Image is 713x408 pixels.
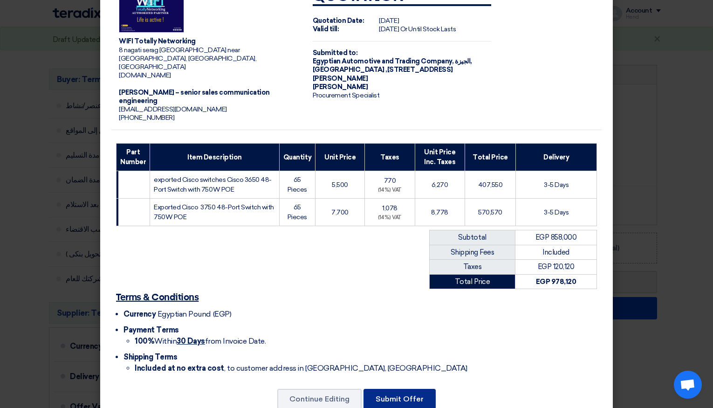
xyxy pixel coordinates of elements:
[123,310,156,318] span: Currency
[119,89,298,105] div: [PERSON_NAME] – senior sales communication engineering
[369,214,411,222] div: (14%) VAT
[430,245,515,260] td: Shipping Fees
[430,230,515,245] td: Subtotal
[538,263,575,271] span: EGP 120,120
[313,57,454,65] span: Egyptian Automotive and Trading Company,
[177,337,205,346] u: 30 Days
[119,71,171,79] span: [DOMAIN_NAME]
[313,57,472,82] span: الجيزة, [GEOGRAPHIC_DATA] ,[STREET_ADDRESS][PERSON_NAME]
[430,260,515,275] td: Taxes
[158,310,231,318] span: Egyptian Pound (EGP)
[123,353,177,361] span: Shipping Terms
[379,25,399,33] span: [DATE]
[674,371,702,399] div: Open chat
[515,230,597,245] td: EGP 858,000
[415,144,465,171] th: Unit Price Inc. Taxes
[135,337,266,346] span: Within from Invoice Date.
[432,181,448,189] span: 6,270
[117,144,150,171] th: Part Number
[288,203,307,221] span: 65 Pieces
[279,144,315,171] th: Quantity
[542,248,569,256] span: Included
[119,46,256,71] span: 8 nagati serag [GEOGRAPHIC_DATA] near [GEOGRAPHIC_DATA], [GEOGRAPHIC_DATA], [GEOGRAPHIC_DATA]
[516,144,597,171] th: Delivery
[313,83,368,91] span: [PERSON_NAME]
[331,208,349,216] span: 7,700
[430,274,515,289] td: Total Price
[544,181,569,189] span: 3-5 Days
[384,177,396,185] span: 770
[135,364,224,373] strong: Included at no extra cost
[382,204,398,212] span: 1,078
[365,144,415,171] th: Taxes
[119,37,298,46] div: WIFI Totally Networking
[135,337,154,346] strong: 100%
[465,144,516,171] th: Total Price
[119,114,174,122] span: [PHONE_NUMBER]
[478,208,502,216] span: 570,570
[313,17,364,25] strong: Quotation Date:
[135,363,597,374] li: , to customer address in [GEOGRAPHIC_DATA], [GEOGRAPHIC_DATA]
[536,277,576,286] strong: EGP 978,120
[123,325,179,334] span: Payment Terms
[150,144,280,171] th: Item Description
[154,176,272,194] span: exported Cisco switches Cisco 3650 48-Port Switch with 750W POE
[313,25,339,33] strong: Valid till:
[332,181,348,189] span: 5,500
[400,25,456,33] span: Or Until Stock Lasts
[431,208,448,216] span: 8,778
[313,91,379,99] span: Procurement Specialist
[478,181,503,189] span: 407,550
[154,203,274,221] span: Exported Cisco 3750 48-Port Switch with 750W POE
[116,293,199,302] u: Terms & Conditions
[313,49,358,57] strong: Submitted to:
[119,105,227,113] span: [EMAIL_ADDRESS][DOMAIN_NAME]
[369,187,411,194] div: (14%) VAT
[544,208,569,216] span: 3-5 Days
[379,17,399,25] span: [DATE]
[288,176,307,194] span: 65 Pieces
[315,144,365,171] th: Unit Price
